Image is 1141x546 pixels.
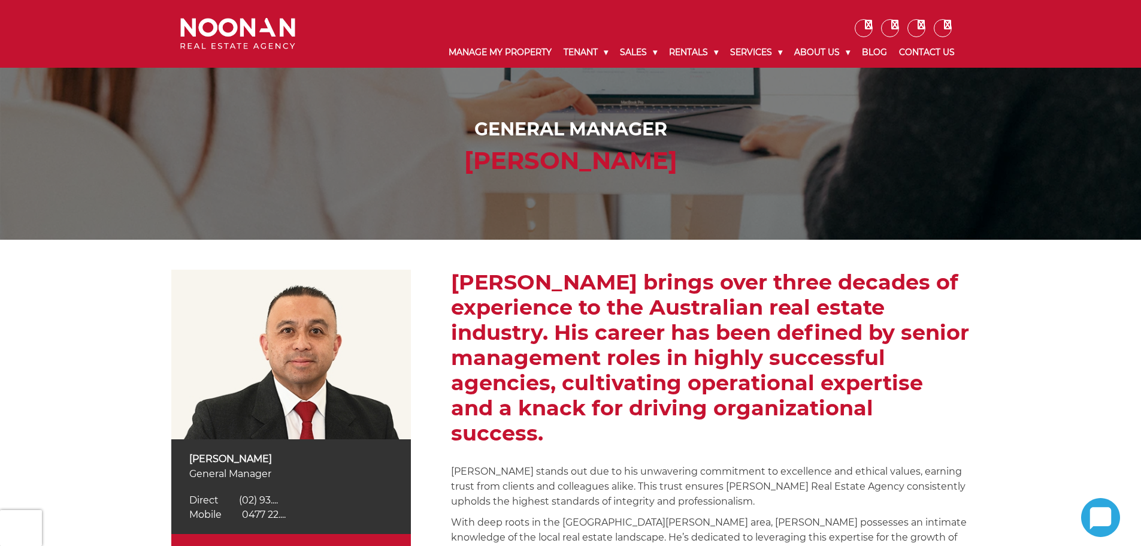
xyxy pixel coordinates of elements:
p: [PERSON_NAME] stands out due to his unwavering commitment to excellence and ethical values, earni... [451,464,970,509]
h2: [PERSON_NAME] [183,146,958,175]
span: Direct [189,494,219,506]
span: Mobile [189,509,222,520]
a: Tenant [558,37,614,68]
h1: General Manager [183,119,958,140]
a: Sales [614,37,663,68]
a: Manage My Property [443,37,558,68]
a: Contact Us [893,37,961,68]
a: Services [724,37,788,68]
p: [PERSON_NAME] [189,451,393,466]
a: Blog [856,37,893,68]
a: Click to reveal phone number [189,494,278,506]
img: Noonan Real Estate Agency [180,18,295,50]
a: About Us [788,37,856,68]
a: Click to reveal phone number [189,509,286,520]
p: General Manager [189,466,393,481]
img: Martin Reyes [171,270,411,439]
span: (02) 93.... [239,494,278,506]
h2: [PERSON_NAME] brings over three decades of experience to the Australian real estate industry. His... [451,270,970,446]
a: Rentals [663,37,724,68]
span: 0477 22.... [242,509,286,520]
